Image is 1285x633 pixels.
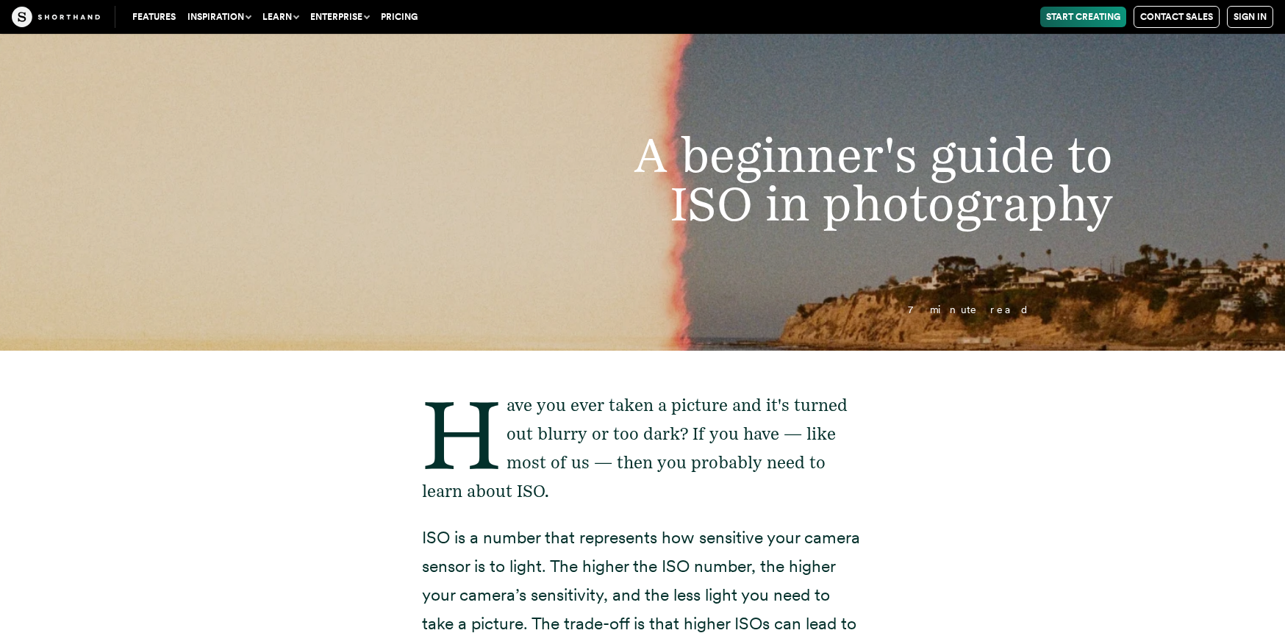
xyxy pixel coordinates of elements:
a: Contact Sales [1134,6,1220,28]
button: Enterprise [304,7,375,27]
button: Learn [257,7,304,27]
a: Sign in [1227,6,1273,28]
a: Start Creating [1040,7,1126,27]
a: Features [126,7,182,27]
a: Pricing [375,7,423,27]
button: Inspiration [182,7,257,27]
p: Have you ever taken a picture and it's turned out blurry or too dark? If you have — like most of ... [422,391,863,506]
p: 7 minute read [226,304,1059,315]
h1: A beginner's guide to ISO in photography [559,131,1142,228]
img: The Craft [12,7,100,27]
